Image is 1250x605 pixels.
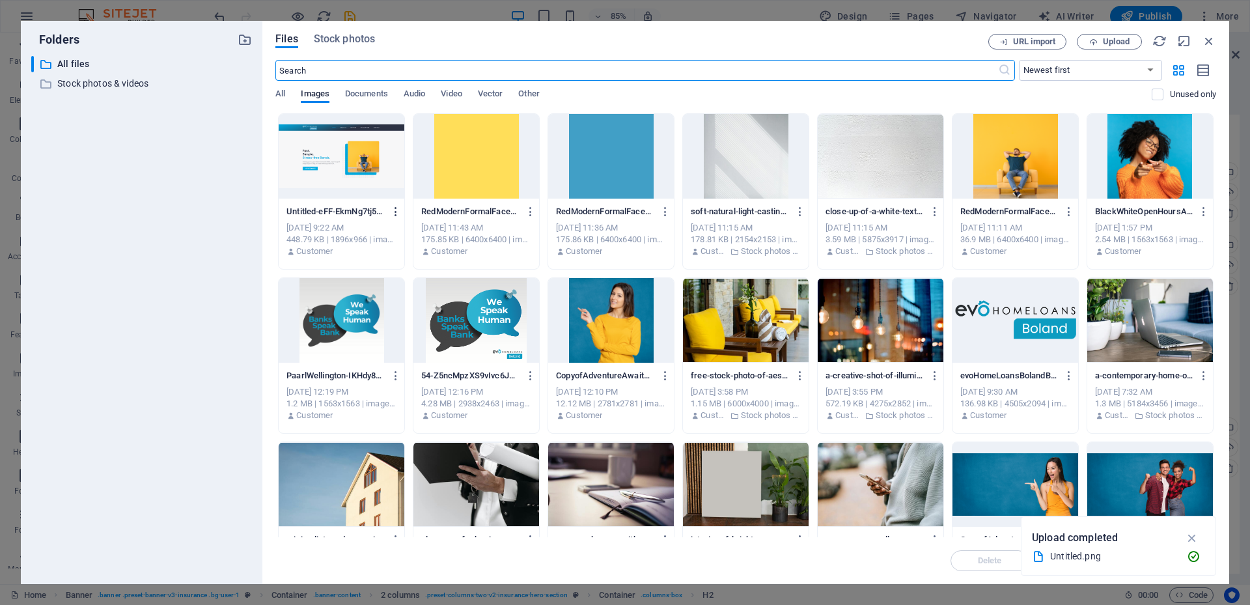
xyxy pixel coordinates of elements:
[826,386,936,398] div: [DATE] 3:55 PM
[286,370,384,382] p: PaarlWellington-IKHdy8DO2iCEDbo_iIhGZw.png
[296,410,333,421] p: Customer
[478,86,503,104] span: Vector
[1095,206,1193,218] p: BlackWhiteOpenHoursAnnounceFacebookPost_20250902_135500_0000-ZFZ2KHs3ElUKRZt4gUaNYg.png
[960,206,1058,218] p: RedModernFormalFacebookProfilePicture_20250903_110328_0000-fwRncJ_ZEwWcKaAqGhDK0w.png
[556,234,666,246] div: 175.86 KB | 6400x6400 | image/png
[566,246,602,257] p: Customer
[1152,34,1167,48] i: Reload
[421,234,531,246] div: 175.85 KB | 6400x6400 | image/png
[275,86,285,104] span: All
[835,410,861,421] p: Customer
[421,370,519,382] p: 54-Z5ncMpzXS9vIvc6Jzcw92w.png
[556,386,666,398] div: [DATE] 12:10 PM
[1095,410,1205,421] div: By: Customer | Folder: Stock photos & videos
[691,534,788,546] p: interior-of-bright-room-with-big-square-white-canvas-on-floor-near-green-potted-plants-and-wall-e...
[826,234,936,246] div: 3.59 MB | 5875x3917 | image/jpeg
[826,410,936,421] div: By: Customer | Folder: Stock photos & videos
[31,76,252,92] div: Stock photos & videos
[826,206,923,218] p: close-up-of-a-white-textured-wall-perfect-for-backgrounds-or-design-elements-9ii0ge6VNc52gzcArCsl...
[876,246,936,257] p: Stock photos & videos
[826,222,936,234] div: [DATE] 11:15 AM
[431,410,467,421] p: Customer
[691,206,788,218] p: soft-natural-light-casting-geometric-shadows-on-a-white-wall-creating-a-minimalist-aesthetic-9EID...
[1170,89,1216,100] p: Displays only files that are not in use on the website. Files added during this session can still...
[345,86,388,104] span: Documents
[31,31,79,48] p: Folders
[1050,549,1176,564] div: Untitled.png
[421,398,531,410] div: 4.28 MB | 2938x2463 | image/png
[691,222,801,234] div: [DATE] 11:15 AM
[31,56,34,72] div: ​
[238,33,252,47] i: Create new folder
[286,234,396,246] div: 448.79 KB | 1896x966 | image/png
[835,246,861,257] p: Customer
[441,86,462,104] span: Video
[701,410,727,421] p: Customer
[556,398,666,410] div: 12.12 MB | 2781x2781 | image/png
[691,386,801,398] div: [DATE] 3:58 PM
[286,534,384,546] p: minimalist-modern-residential-building-facade-against-clear-blue-sky-U5LzSQzEh47B7UDSrV7eCQ.jpeg
[286,206,384,218] p: Untitled-eFF-EkmNg7tj5n7NtDCWOw.png
[556,206,654,218] p: RedModernFormalFacebookProfilePicture_20250903_113213_0000-TZkmJdpLosDWfkhyqmcygw.png
[421,534,519,546] p: close-up-of-a-business-professional-holding-a-house-key-and-architectural-plans-symbolizing-real-...
[1077,34,1142,49] button: Upload
[741,410,801,421] p: Stock photos & videos
[556,534,654,546] p: cozy-workspace-with-an-open-planner-pen-and-coffee-mug-on-a-desk-A80o9CQCIzzxD5-N-nAJ5A.jpeg
[556,370,654,382] p: CopyofAdventureAwaitsBannerLandscape_20250822_162401_0000-qh0v9cZep3HcAmfc-buNRg-y-X9rxcWUcyAGxtb...
[5,5,92,16] a: Skip to main content
[286,386,396,398] div: [DATE] 12:19 PM
[741,246,801,257] p: Stock photos & videos
[1095,370,1193,382] p: a-contemporary-home-office-setup-featuring-a-sleek-laptop-smartphone-and-potted-plants-on-a-woode...
[1013,38,1055,46] span: URL import
[431,246,467,257] p: Customer
[691,398,801,410] div: 1.15 MB | 6000x4000 | image/jpeg
[286,222,396,234] div: [DATE] 9:22 AM
[960,398,1070,410] div: 136.98 KB | 4505x2094 | image/png
[960,222,1070,234] div: [DATE] 11:11 AM
[404,86,425,104] span: Audio
[691,234,801,246] div: 178.81 KB | 2154x2153 | image/jpeg
[1095,398,1205,410] div: 1.3 MB | 5184x3456 | image/jpeg
[57,57,228,72] p: All files
[1105,410,1131,421] p: Customer
[826,246,936,257] div: By: Customer | Folder: Stock photos & videos
[556,222,666,234] div: [DATE] 11:36 AM
[691,370,788,382] p: free-stock-photo-of-aesthetic-aesthetic-architecture-aesthetic-background-8PAXDYQEghsEQP8TPoJPaQ....
[1177,34,1191,48] i: Minimize
[1032,529,1118,546] p: Upload completed
[691,410,801,421] div: By: Customer | Folder: Stock photos & videos
[1095,386,1205,398] div: [DATE] 7:32 AM
[1105,246,1141,257] p: Customer
[1103,38,1130,46] span: Upload
[421,222,531,234] div: [DATE] 11:43 AM
[826,398,936,410] div: 572.19 KB | 4275x2852 | image/jpeg
[691,246,801,257] div: By: Customer | Folder: Stock photos & videos
[988,34,1066,49] button: URL import
[275,31,298,47] span: Files
[1095,234,1205,246] div: 2.54 MB | 1563x1563 | image/png
[876,410,936,421] p: Stock photos & videos
[1202,34,1216,48] i: Close
[960,534,1058,546] p: CopyofAdventureAwaitsBannerLandscape_20250822_173022_0000-i780XYhNNvSgeWuS9doiLQ.png
[970,246,1007,257] p: Customer
[566,410,602,421] p: Customer
[826,534,923,546] p: a-person-casually-uses-a-smartphone-outdoors-in-an-urban-environment-focusing-on-connection-FHbSI...
[421,206,519,218] p: RedModernFormalFacebookProfilePicture_20250903_113255_0000-PMFiIpqyo6nyk1bT3cqFhQ.png
[57,76,228,91] p: Stock photos & videos
[518,86,539,104] span: Other
[1145,410,1205,421] p: Stock photos & videos
[960,234,1070,246] div: 36.9 MB | 6400x6400 | image/png
[314,31,375,47] span: Stock photos
[286,398,396,410] div: 1.2 MB | 1563x1563 | image/png
[421,386,531,398] div: [DATE] 12:16 PM
[1095,222,1205,234] div: [DATE] 1:57 PM
[275,60,997,81] input: Search
[301,86,329,104] span: Images
[296,246,333,257] p: Customer
[960,370,1058,382] p: evoHomeLoansBolandBlue-kAb5gsbRFWRY3gmNbKe57A.png
[701,246,727,257] p: Customer
[960,386,1070,398] div: [DATE] 9:30 AM
[970,410,1007,421] p: Customer
[826,370,923,382] p: a-creative-shot-of-illuminated-bulbs-with-city-reflections-showcasing-evening-ambiance-YfDkkPu-Jj...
